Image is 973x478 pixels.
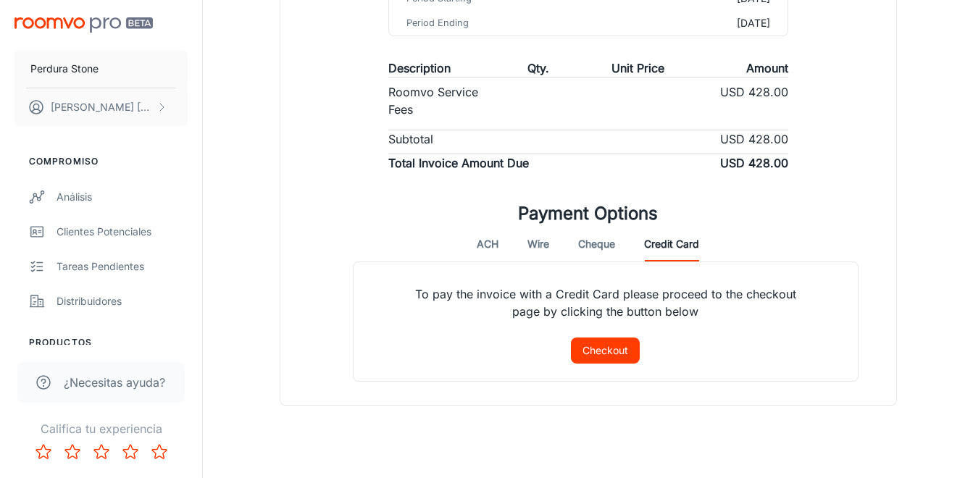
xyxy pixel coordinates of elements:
button: Rate 4 star [116,437,145,466]
img: Roomvo PRO Beta [14,17,153,33]
div: Tareas pendientes [57,259,188,274]
p: [PERSON_NAME] [PERSON_NAME] [51,99,153,115]
button: ACH [477,227,498,261]
p: Subtotal [388,130,433,148]
td: [DATE] [598,11,788,35]
span: ¿Necesitas ayuda? [64,374,165,391]
div: Análisis [57,189,188,205]
td: Period Ending [389,11,598,35]
button: Checkout [571,337,640,364]
p: USD 428.00 [720,154,788,172]
button: Rate 2 star [58,437,87,466]
p: Qty. [527,59,549,77]
h1: Payment Options [518,201,658,227]
button: Rate 5 star [145,437,174,466]
button: Cheque [578,227,615,261]
p: Perdura Stone [30,61,99,77]
p: Unit Price [611,59,664,77]
button: Perdura Stone [14,50,188,88]
p: USD 428.00 [720,130,788,148]
div: Clientes potenciales [57,224,188,240]
button: Rate 3 star [87,437,116,466]
div: Distribuidores [57,293,188,309]
p: Description [388,59,451,77]
p: USD 428.00 [720,83,788,118]
p: Amount [746,59,788,77]
button: Credit Card [644,227,699,261]
p: Califica tu experiencia [12,420,191,437]
p: To pay the invoice with a Credit Card please proceed to the checkout page by clicking the button ... [388,262,823,337]
button: Wire [527,227,549,261]
button: Rate 1 star [29,437,58,466]
p: Roomvo Service Fees [388,83,488,118]
button: [PERSON_NAME] [PERSON_NAME] [14,88,188,126]
p: Total Invoice Amount Due [388,154,529,172]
